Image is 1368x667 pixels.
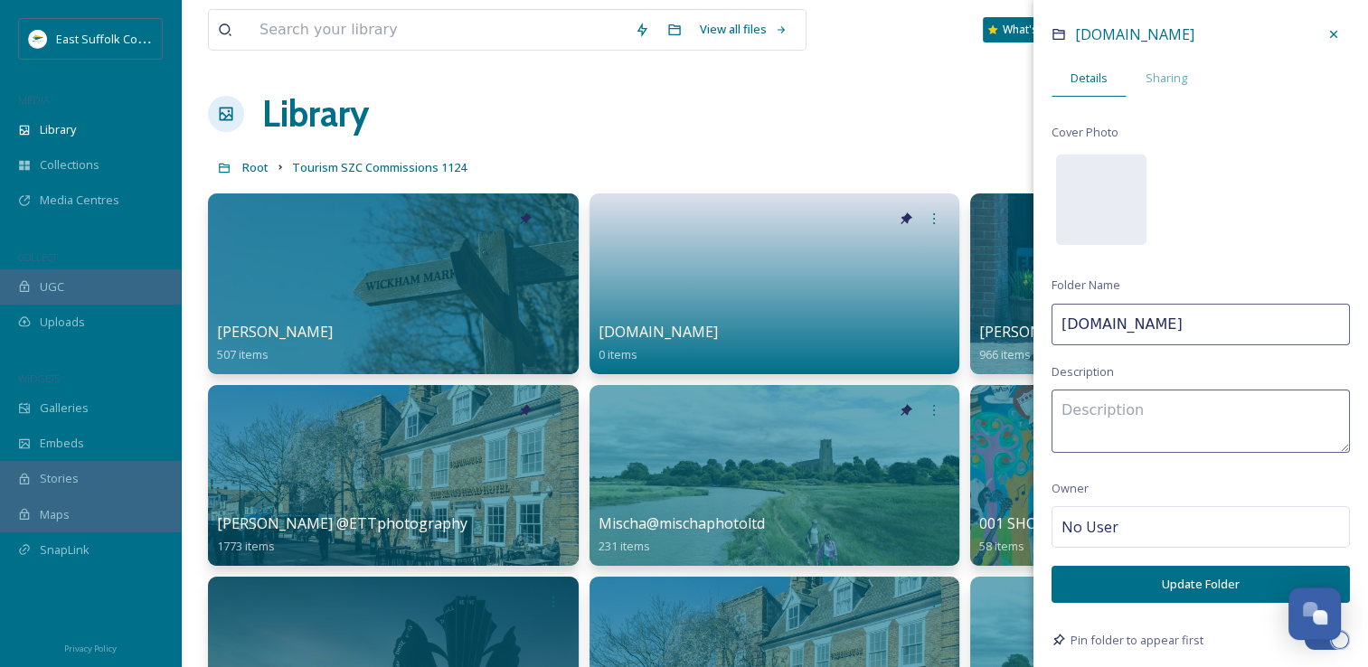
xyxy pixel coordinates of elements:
[691,12,797,47] a: View all files
[217,538,275,554] span: 1773 items
[217,322,333,342] span: [PERSON_NAME]
[1052,363,1114,380] span: Description
[262,87,369,141] a: Library
[1061,516,1118,538] span: No User
[40,470,79,487] span: Stories
[29,30,47,48] img: ESC%20Logo.png
[599,322,718,342] span: [DOMAIN_NAME]
[40,399,89,417] span: Galleries
[64,636,117,658] a: Privacy Policy
[56,30,163,47] span: East Suffolk Council
[242,159,269,175] span: Root
[18,93,50,107] span: MEDIA
[40,541,90,559] span: SnapLink
[1052,124,1118,141] span: Cover Photo
[599,515,765,554] a: Mischa@mischaphotoltd231 items
[40,278,64,296] span: UGC
[40,121,76,138] span: Library
[217,515,467,554] a: [PERSON_NAME] @ETTphotography1773 items
[18,250,57,264] span: COLLECT
[1288,587,1341,640] button: Open Chat
[40,156,99,174] span: Collections
[983,17,1073,42] a: What's New
[40,192,119,209] span: Media Centres
[1146,70,1187,87] span: Sharing
[1071,70,1108,87] span: Details
[599,538,650,554] span: 231 items
[292,159,467,175] span: Tourism SZC Commissions 1124
[250,10,626,50] input: Search your library
[979,346,1031,362] span: 966 items
[40,314,85,331] span: Uploads
[217,346,269,362] span: 507 items
[1052,566,1350,603] button: Update Folder
[599,513,765,533] span: Mischa@mischaphotoltd
[217,513,467,533] span: [PERSON_NAME] @ETTphotography
[40,435,84,452] span: Embeds
[1052,277,1120,294] span: Folder Name
[40,506,70,523] span: Maps
[64,643,117,654] span: Privacy Policy
[242,156,269,178] a: Root
[979,322,1193,342] span: [PERSON_NAME] @crisp design
[599,324,718,362] a: [DOMAIN_NAME]0 items
[979,513,1085,533] span: 001 SHOWCASE
[18,371,60,385] span: WIDGETS
[1071,632,1203,649] span: Pin folder to appear first
[217,324,333,362] a: [PERSON_NAME]507 items
[979,538,1024,554] span: 58 items
[292,156,467,178] a: Tourism SZC Commissions 1124
[1075,24,1194,44] span: [DOMAIN_NAME]
[599,346,637,362] span: 0 items
[979,324,1193,362] a: [PERSON_NAME] @crisp design966 items
[979,515,1085,554] a: 001 SHOWCASE58 items
[1052,304,1350,345] input: Name
[1052,480,1089,497] span: Owner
